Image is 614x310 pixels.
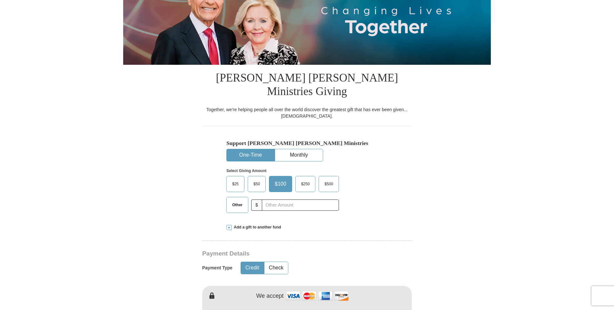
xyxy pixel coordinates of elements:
span: $500 [321,179,336,189]
strong: Select Giving Amount [226,169,266,173]
span: $100 [272,179,290,189]
button: Check [264,262,288,274]
button: One-Time [227,149,274,161]
span: $ [251,199,262,211]
button: Monthly [275,149,323,161]
button: Credit [241,262,264,274]
img: credit cards accepted [285,289,350,303]
h4: We accept [256,293,284,300]
span: Other [229,200,246,210]
h5: Payment Type [202,265,233,271]
h1: [PERSON_NAME] [PERSON_NAME] Ministries Giving [202,65,412,106]
span: $250 [298,179,313,189]
input: Other Amount [262,199,339,211]
span: $25 [229,179,242,189]
span: Add a gift to another fund [232,225,281,230]
h3: Payment Details [202,250,367,257]
div: Together, we're helping people all over the world discover the greatest gift that has ever been g... [202,106,412,119]
span: $50 [250,179,263,189]
h5: Support [PERSON_NAME] [PERSON_NAME] Ministries [226,140,388,147]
